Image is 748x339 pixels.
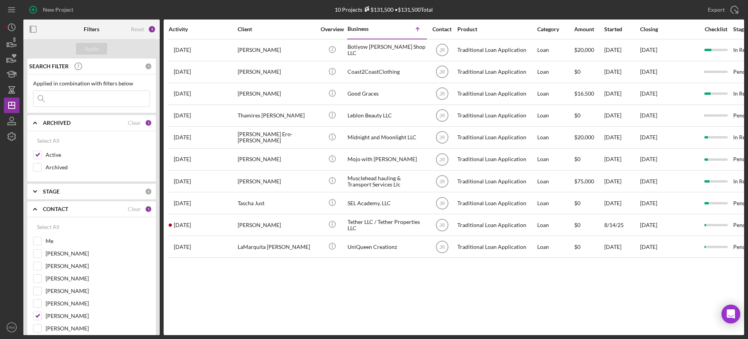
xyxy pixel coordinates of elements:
[84,26,99,32] b: Filters
[46,275,150,282] label: [PERSON_NAME]
[457,215,535,235] div: Traditional Loan Application
[43,120,71,126] b: ARCHIVED
[537,171,573,192] div: Loan
[439,69,445,75] text: JR
[174,244,191,250] time: 2025-08-12 21:00
[439,157,445,162] text: JR
[722,305,740,323] div: Open Intercom Messenger
[33,80,150,87] div: Applied in combination with filters below
[174,47,191,53] time: 2025-02-22 21:38
[439,201,445,206] text: JR
[537,215,573,235] div: Loan
[33,219,64,235] button: Select All
[348,127,425,148] div: Midnight and Moonlight LLC
[574,134,594,140] span: $20,000
[46,300,150,307] label: [PERSON_NAME]
[640,200,657,206] time: [DATE]
[238,149,316,170] div: [PERSON_NAME]
[700,2,744,18] button: Export
[457,149,535,170] div: Traditional Loan Application
[348,215,425,235] div: Tether LLC / Tether Properties LLC
[640,90,657,97] time: [DATE]
[537,127,573,148] div: Loan
[238,62,316,82] div: [PERSON_NAME]
[37,133,60,149] div: Select All
[604,149,639,170] div: [DATE]
[457,236,535,257] div: Traditional Loan Application
[174,156,191,162] time: 2025-05-15 16:46
[145,188,152,195] div: 0
[43,188,60,195] b: STAGE
[439,135,445,140] text: JR
[574,156,580,162] span: $0
[439,244,445,250] text: JR
[574,243,580,250] span: $0
[348,26,386,32] div: Business
[174,134,191,140] time: 2025-04-29 03:12
[439,222,445,228] text: JR
[238,171,316,192] div: [PERSON_NAME]
[708,2,725,18] div: Export
[604,83,639,104] div: [DATE]
[574,90,594,97] span: $16,500
[128,206,141,212] div: Clear
[238,193,316,213] div: Tascha Just
[427,26,457,32] div: Contact
[574,178,594,185] span: $75,000
[604,127,639,148] div: [DATE]
[574,112,580,119] span: $0
[348,149,425,170] div: Mojo with [PERSON_NAME]
[169,26,237,32] div: Activity
[238,236,316,257] div: LaMarquita [PERSON_NAME]
[46,163,150,171] label: Archived
[537,26,573,32] div: Category
[348,171,425,192] div: Musclehead hauling & Transport Services Llc
[537,236,573,257] div: Loan
[457,193,535,213] div: Traditional Loan Application
[537,149,573,170] div: Loan
[574,46,594,53] span: $20,000
[640,112,657,119] time: [DATE]
[457,105,535,126] div: Traditional Loan Application
[131,26,144,32] div: Reset
[238,83,316,104] div: [PERSON_NAME]
[46,312,150,320] label: [PERSON_NAME]
[46,325,150,332] label: [PERSON_NAME]
[640,68,657,75] time: [DATE]
[574,68,580,75] span: $0
[574,200,580,206] span: $0
[174,69,191,75] time: 2025-09-15 11:15
[640,222,657,228] time: [DATE]
[174,112,191,119] time: 2025-08-15 21:09
[574,26,603,32] div: Amount
[348,62,425,82] div: Coast2CoastClothing
[29,63,69,69] b: SEARCH FILTER
[457,62,535,82] div: Traditional Loan Application
[46,287,150,295] label: [PERSON_NAME]
[238,127,316,148] div: [PERSON_NAME] Ero-[PERSON_NAME]
[238,215,316,235] div: [PERSON_NAME]
[439,91,445,97] text: JR
[238,40,316,60] div: [PERSON_NAME]
[43,206,68,212] b: CONTACT
[174,222,191,228] time: 2025-09-26 18:54
[604,40,639,60] div: [DATE]
[85,43,99,55] div: Apply
[362,6,393,13] div: $131,500
[33,133,64,149] button: Select All
[457,40,535,60] div: Traditional Loan Application
[640,46,657,53] time: [DATE]
[4,319,19,335] button: RM
[46,151,150,159] label: Active
[145,119,152,126] div: 1
[46,237,150,245] label: Me
[604,193,639,213] div: [DATE]
[537,40,573,60] div: Loan
[699,26,732,32] div: Checklist
[640,178,657,185] time: [DATE]
[640,243,657,250] time: [DATE]
[457,83,535,104] div: Traditional Loan Application
[174,200,191,206] time: 2025-09-23 15:53
[238,26,316,32] div: Client
[439,113,445,119] text: JR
